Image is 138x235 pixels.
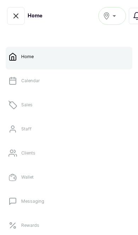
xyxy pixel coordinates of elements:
a: Clients [6,143,132,163]
p: Wallet [21,174,34,180]
p: Home [21,54,34,60]
p: Sales [21,102,33,108]
p: Rewards [21,223,39,228]
p: Clients [21,150,35,156]
p: Messaging [21,198,44,204]
a: Staff [6,119,132,139]
a: Home [6,47,132,67]
a: Messaging [6,191,132,211]
h1: Home [28,12,42,19]
p: Staff [21,126,31,132]
a: Sales [6,95,132,115]
a: Calendar [6,71,132,91]
a: Wallet [6,167,132,187]
p: Calendar [21,78,40,84]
